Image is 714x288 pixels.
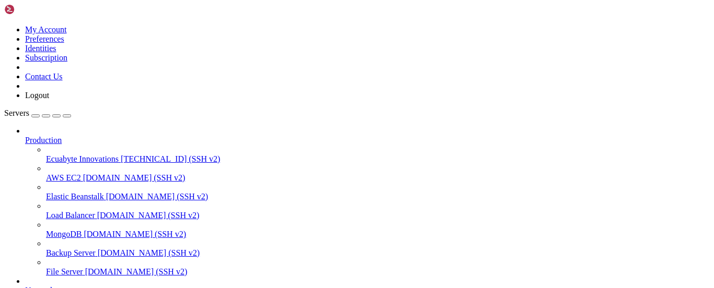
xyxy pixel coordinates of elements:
[46,239,710,258] li: Backup Server [DOMAIN_NAME] (SSH v2)
[25,136,710,145] a: Production
[46,173,710,183] a: AWS EC2 [DOMAIN_NAME] (SSH v2)
[46,248,710,258] a: Backup Server [DOMAIN_NAME] (SSH v2)
[46,154,710,164] a: Ecuabyte Innovations [TECHNICAL_ID] (SSH v2)
[121,154,220,163] span: [TECHNICAL_ID] (SSH v2)
[25,53,67,62] a: Subscription
[46,248,96,257] span: Backup Server
[4,109,29,117] span: Servers
[46,201,710,220] li: Load Balancer [DOMAIN_NAME] (SSH v2)
[46,183,710,201] li: Elastic Beanstalk [DOMAIN_NAME] (SSH v2)
[46,192,710,201] a: Elastic Beanstalk [DOMAIN_NAME] (SSH v2)
[46,267,710,277] a: File Server [DOMAIN_NAME] (SSH v2)
[46,192,104,201] span: Elastic Beanstalk
[25,44,56,53] a: Identities
[25,72,63,81] a: Contact Us
[46,211,710,220] a: Load Balancer [DOMAIN_NAME] (SSH v2)
[46,230,82,238] span: MongoDB
[106,192,209,201] span: [DOMAIN_NAME] (SSH v2)
[46,173,81,182] span: AWS EC2
[46,220,710,239] li: MongoDB [DOMAIN_NAME] (SSH v2)
[25,34,64,43] a: Preferences
[25,25,67,34] a: My Account
[25,126,710,277] li: Production
[46,267,83,276] span: File Server
[97,211,200,220] span: [DOMAIN_NAME] (SSH v2)
[4,4,64,15] img: Shellngn
[46,145,710,164] li: Ecuabyte Innovations [TECHNICAL_ID] (SSH v2)
[46,258,710,277] li: File Server [DOMAIN_NAME] (SSH v2)
[98,248,200,257] span: [DOMAIN_NAME] (SSH v2)
[25,91,49,100] a: Logout
[84,230,186,238] span: [DOMAIN_NAME] (SSH v2)
[85,267,188,276] span: [DOMAIN_NAME] (SSH v2)
[46,230,710,239] a: MongoDB [DOMAIN_NAME] (SSH v2)
[46,154,119,163] span: Ecuabyte Innovations
[46,164,710,183] li: AWS EC2 [DOMAIN_NAME] (SSH v2)
[46,211,95,220] span: Load Balancer
[83,173,186,182] span: [DOMAIN_NAME] (SSH v2)
[4,109,71,117] a: Servers
[25,136,62,145] span: Production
